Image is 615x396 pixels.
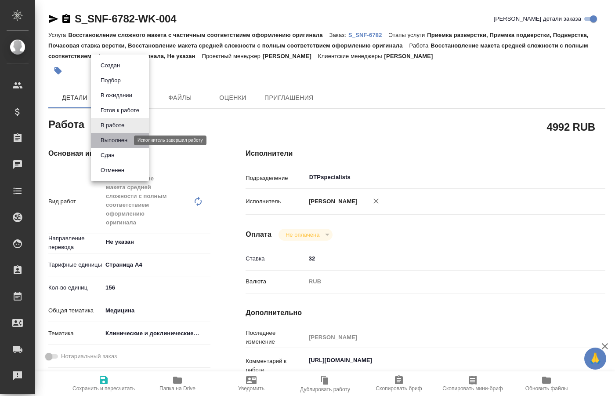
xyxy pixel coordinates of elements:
button: Подбор [98,76,123,85]
button: Готов к работе [98,106,142,115]
button: Создан [98,61,123,70]
button: Выполнен [98,136,130,145]
button: Отменен [98,165,127,175]
button: Сдан [98,150,117,160]
button: В работе [98,121,127,130]
button: В ожидании [98,91,135,100]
